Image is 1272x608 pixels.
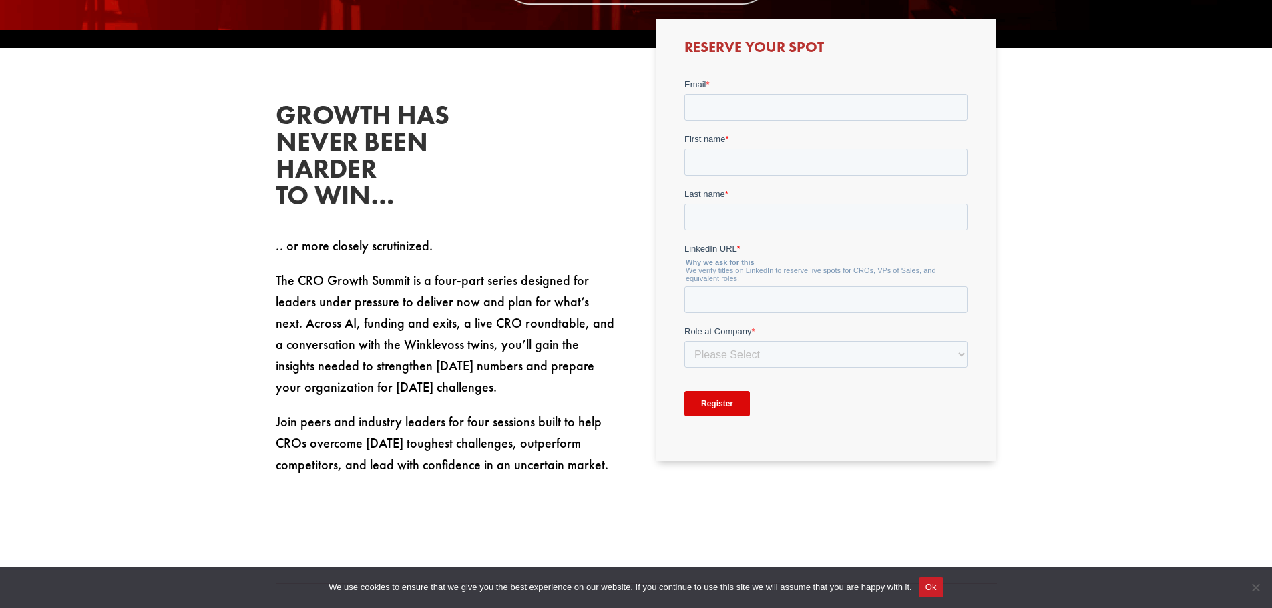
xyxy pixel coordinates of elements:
span: We use cookies to ensure that we give you the best experience on our website. If you continue to ... [329,581,911,594]
span: The CRO Growth Summit is a four-part series designed for leaders under pressure to deliver now an... [276,272,614,396]
span: .. or more closely scrutinized. [276,237,433,254]
span: Join peers and industry leaders for four sessions built to help CROs overcome [DATE] toughest cha... [276,413,608,473]
h2: Growth has never been harder to win… [276,102,476,216]
button: Ok [919,577,943,597]
h3: Reserve Your Spot [684,40,968,61]
span: No [1249,581,1262,594]
iframe: Form 0 [684,78,968,440]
